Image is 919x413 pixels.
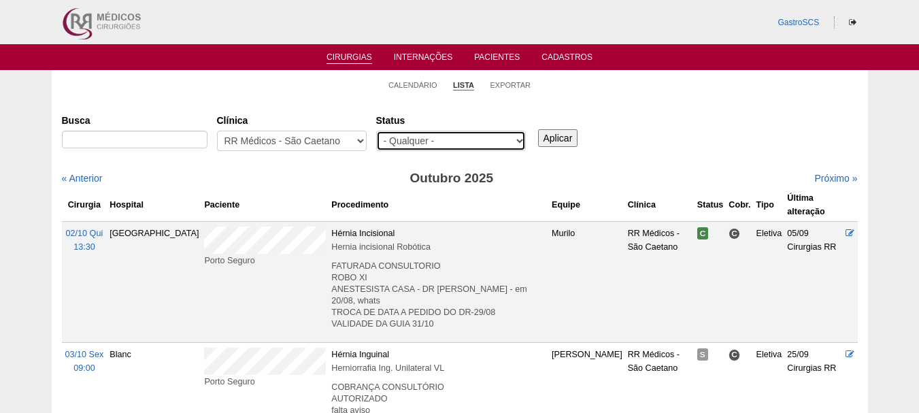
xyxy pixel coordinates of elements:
label: Busca [62,114,207,127]
td: Eletiva [754,221,785,342]
div: Porto Seguro [204,254,326,267]
td: Hérnia Incisional [329,221,549,342]
a: Exportar [490,80,531,90]
span: Consultório [729,349,740,361]
label: Status [376,114,526,127]
span: 02/10 Qui [66,229,103,238]
input: Aplicar [538,129,578,147]
span: Suspensa [697,348,708,361]
th: Cobr. [726,188,753,222]
th: Última alteração [784,188,843,222]
a: Calendário [388,80,437,90]
a: 03/10 Sex 09:00 [65,350,104,373]
span: 13:30 [73,242,95,252]
a: Cadastros [541,52,592,66]
a: Pacientes [474,52,520,66]
a: Editar [846,229,854,238]
th: Equipe [549,188,625,222]
th: Tipo [754,188,785,222]
a: Internações [394,52,453,66]
input: Digite os termos que você deseja procurar. [62,131,207,148]
th: Status [695,188,726,222]
div: Herniorrafia Ing. Unilateral VL [331,361,546,375]
a: Editar [846,350,854,359]
p: FATURADA CONSULTORIO ROBO XI ANESTESISTA CASA - DR [PERSON_NAME] - em 20/08, whats TROCA DE DATA ... [331,261,546,330]
th: Hospital [107,188,201,222]
span: Confirmada [697,227,709,239]
div: Hernia incisional Robótica [331,240,546,254]
h3: Outubro 2025 [252,169,650,188]
a: 02/10 Qui 13:30 [66,229,103,252]
td: [GEOGRAPHIC_DATA] [107,221,201,342]
a: « Anterior [62,173,103,184]
th: Procedimento [329,188,549,222]
th: Cirurgia [62,188,107,222]
label: Clínica [217,114,367,127]
td: RR Médicos - São Caetano [625,221,695,342]
span: 03/10 Sex [65,350,104,359]
a: Cirurgias [327,52,372,64]
a: GastroSCS [778,18,819,27]
span: Consultório [729,228,740,239]
a: Próximo » [814,173,857,184]
span: 09:00 [73,363,95,373]
td: 05/09 Cirurgias RR [784,221,843,342]
i: Sair [849,18,856,27]
th: Paciente [201,188,329,222]
a: Lista [453,80,474,90]
th: Clínica [625,188,695,222]
td: Murilo [549,221,625,342]
div: Porto Seguro [204,375,326,389]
